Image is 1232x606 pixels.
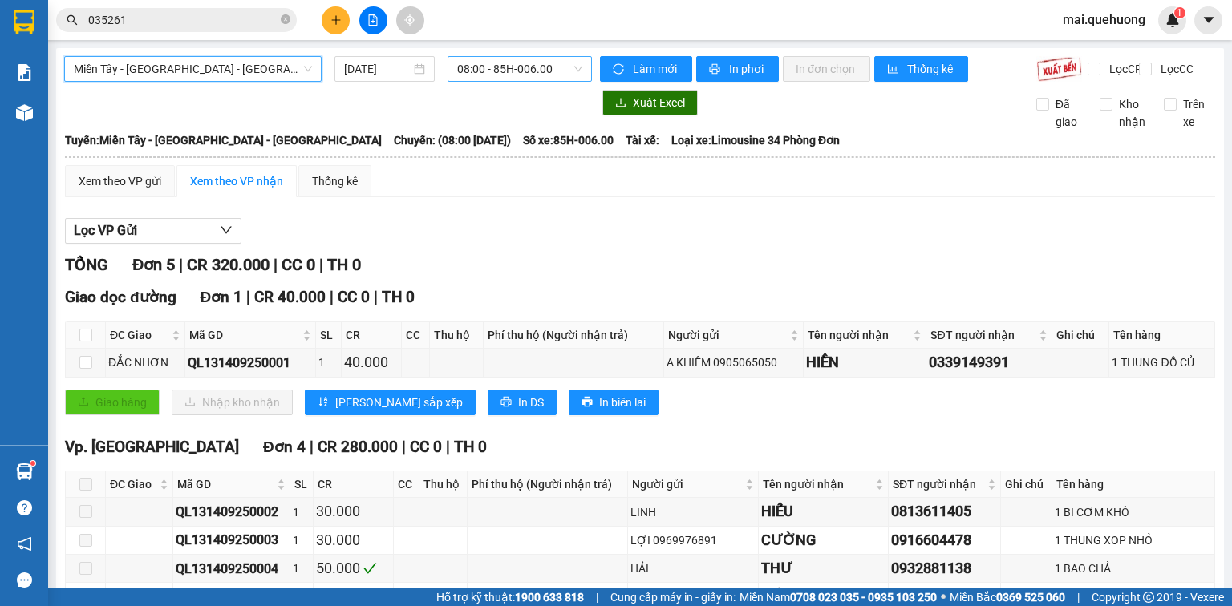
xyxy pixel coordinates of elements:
span: CR 40.000 [254,288,326,306]
span: Thống kê [907,60,955,78]
span: Làm mới [633,60,679,78]
th: SL [290,471,314,498]
div: ĐẮC NHƠN [108,353,182,371]
span: Miền Tây - Phan Rang - Ninh Sơn [74,57,312,81]
th: Phí thu hộ (Người nhận trả) [484,322,663,349]
div: 1 BAO CHẢ [1055,560,1212,577]
span: Loại xe: Limousine 34 Phòng Đơn [671,131,840,149]
div: QL131409250002 [176,502,287,522]
div: THƯ [761,557,885,580]
button: syncLàm mới [600,56,692,82]
button: plus [322,6,350,34]
button: printerIn phơi [696,56,779,82]
span: download [615,97,626,110]
span: Tên người nhận [808,326,910,344]
span: printer [500,396,512,409]
button: In đơn chọn [783,56,870,82]
span: Đơn 5 [132,255,175,274]
span: 1 [1177,7,1182,18]
span: check [363,561,377,576]
button: printerIn biên lai [569,390,659,415]
div: 1 [293,531,310,549]
span: | [274,255,278,274]
span: | [319,255,323,274]
span: TỔNG [65,255,108,274]
div: CHI THÚY 0909968826 [630,588,756,605]
span: close-circle [281,14,290,24]
span: printer [582,396,593,409]
th: Phí thu hộ (Người nhận trả) [468,471,629,498]
span: Mã GD [189,326,299,344]
button: caret-down [1194,6,1222,34]
b: Tuyến: Miền Tây - [GEOGRAPHIC_DATA] - [GEOGRAPHIC_DATA] [65,134,382,147]
span: printer [709,63,723,76]
span: | [374,288,378,306]
div: QL131409250003 [176,530,287,550]
td: QL131409250002 [173,498,290,526]
div: 0932881138 [891,557,998,580]
sup: 1 [30,461,35,466]
span: bar-chart [887,63,901,76]
button: downloadNhập kho nhận [172,390,293,415]
b: An Anh Limousine [20,103,88,179]
span: CR 320.000 [187,255,269,274]
div: 1 [293,560,310,577]
div: 0916604478 [891,529,998,551]
td: QL131409250003 [173,527,290,555]
div: 50.000 [316,557,391,580]
span: SĐT người nhận [893,475,984,493]
span: aim [404,14,415,26]
span: ĐC Giao [110,326,168,344]
img: 9k= [1036,56,1082,82]
span: Tên người nhận [763,475,872,493]
img: icon-new-feature [1165,13,1180,27]
span: Chuyến: (08:00 [DATE]) [394,131,511,149]
img: solution-icon [16,64,33,81]
div: Thống kê [312,172,358,190]
div: 30.000 [316,500,391,523]
b: Biên nhận gởi hàng hóa [103,23,154,154]
div: 1 THUNG XOP NHỎ [1055,531,1212,549]
span: Lọc VP Gửi [74,220,137,240]
sup: 1 [1174,7,1185,18]
div: LỢI 0969976891 [630,531,756,549]
span: search [67,14,78,26]
span: Số xe: 85H-006.00 [523,131,614,149]
th: Tên hàng [1109,322,1215,349]
span: TH 0 [382,288,415,306]
div: 40.000 [344,351,399,374]
span: Tài xế: [626,131,659,149]
span: sync [613,63,626,76]
strong: 0708 023 035 - 0935 103 250 [790,591,937,604]
button: sort-ascending[PERSON_NAME] sắp xếp [305,390,476,415]
th: Ghi chú [1052,322,1109,349]
span: plus [330,14,342,26]
span: In biên lai [599,394,646,411]
div: Xem theo VP nhận [190,172,283,190]
td: THƯ [759,555,889,583]
span: | [446,438,450,456]
span: CC 0 [282,255,315,274]
span: Miền Bắc [950,588,1065,606]
img: warehouse-icon [16,104,33,121]
span: CC 0 [410,438,442,456]
td: 0916604478 [889,527,1001,555]
span: caret-down [1202,13,1216,27]
span: copyright [1143,592,1154,603]
span: 08:00 - 85H-006.00 [457,57,583,81]
button: downloadXuất Excel [602,90,698,115]
span: Đã giao [1049,95,1088,131]
span: Giao dọc đường [65,288,176,306]
div: 1 [318,353,339,371]
span: mai.quehuong [1050,10,1158,30]
button: Lọc VP Gửi [65,218,241,244]
div: LINH [630,503,756,521]
span: Lọc CC [1154,60,1196,78]
span: file-add [367,14,379,26]
span: message [17,572,32,588]
th: Ghi chú [1001,471,1052,498]
input: Tìm tên, số ĐT hoặc mã đơn [88,11,278,29]
span: Miền Nam [740,588,937,606]
span: Cung cấp máy in - giấy in: [610,588,736,606]
button: bar-chartThống kê [874,56,968,82]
